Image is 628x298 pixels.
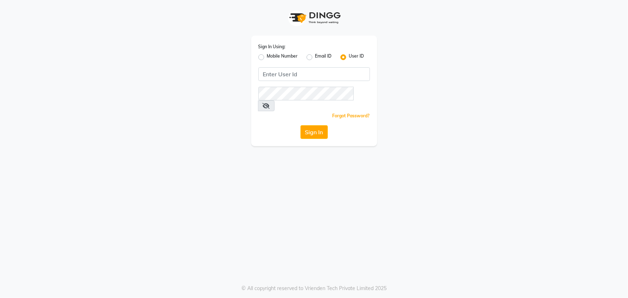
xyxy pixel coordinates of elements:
[301,125,328,139] button: Sign In
[258,67,370,81] input: Username
[285,7,343,28] img: logo1.svg
[315,53,332,62] label: Email ID
[267,53,298,62] label: Mobile Number
[258,87,354,100] input: Username
[258,44,286,50] label: Sign In Using:
[349,53,364,62] label: User ID
[333,113,370,118] a: Forgot Password?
